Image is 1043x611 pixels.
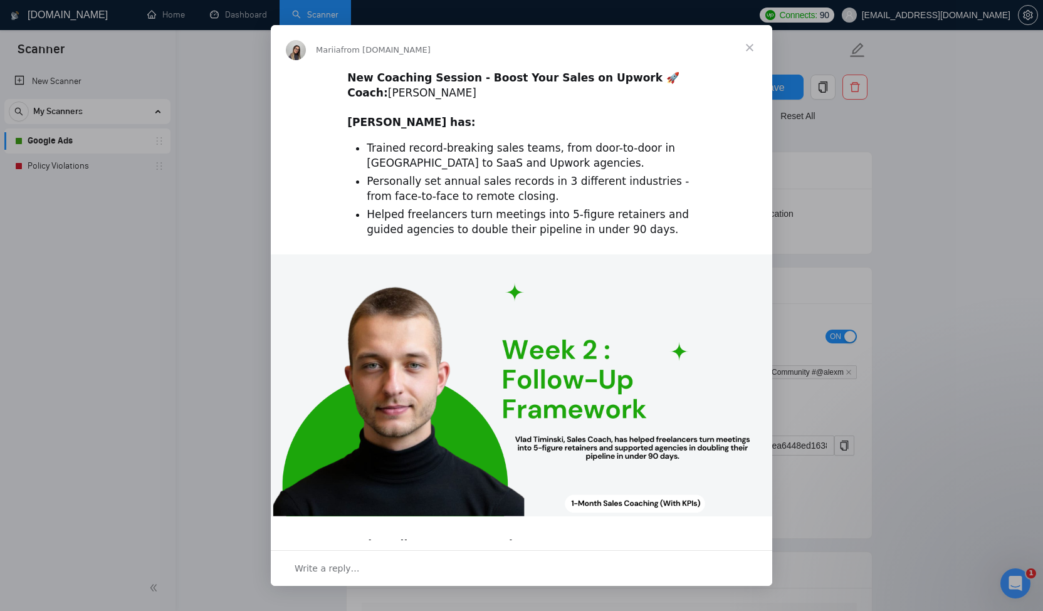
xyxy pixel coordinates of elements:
[367,207,696,238] li: Helped freelancers turn meetings into 5-figure retainers and guided agencies to double their pipe...
[347,86,388,99] b: Coach:
[727,25,772,70] span: Close
[286,40,306,60] img: Profile image for Mariia
[347,71,679,84] b: New Coaching Session - Boost Your Sales on Upwork 🚀
[347,116,475,128] b: [PERSON_NAME] has:
[271,550,772,586] div: Open conversation and reply
[347,71,696,130] div: ​ [PERSON_NAME] ​ ​
[347,538,516,551] b: Topic: Follow-Up Framework
[367,174,696,204] li: Personally set annual sales records in 3 different industries - from face-to-face to remote closing.
[316,45,341,55] span: Mariia
[367,141,696,171] li: Trained record-breaking sales teams, from door-to-door in [GEOGRAPHIC_DATA] to SaaS and Upwork ag...
[341,45,431,55] span: from [DOMAIN_NAME]
[295,560,360,577] span: Write a reply…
